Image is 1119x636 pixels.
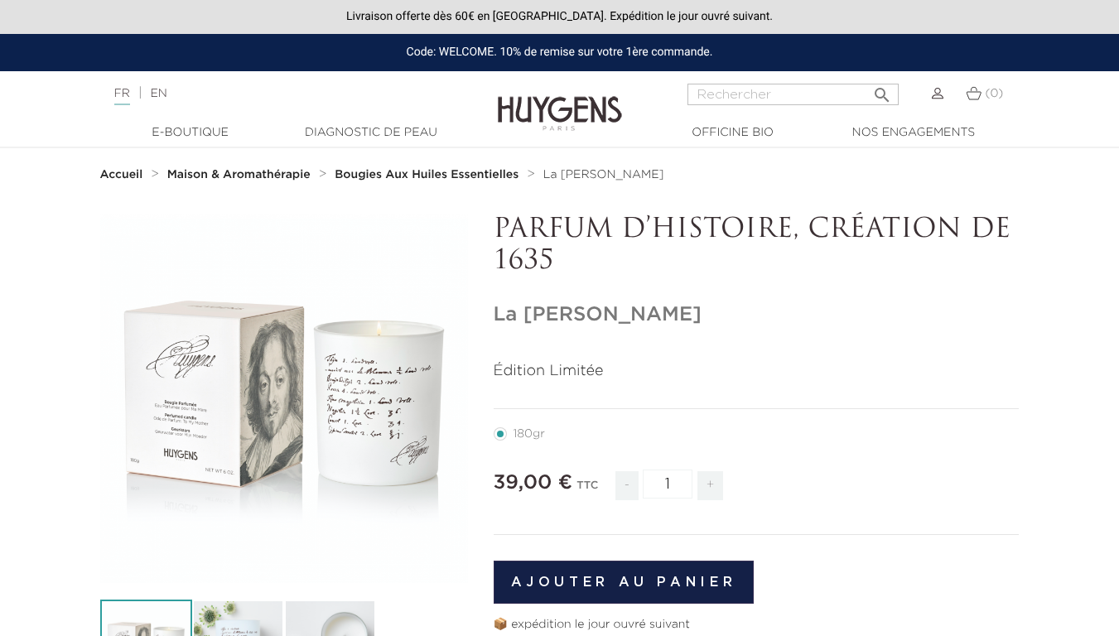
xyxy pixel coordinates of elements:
[543,168,664,181] a: La [PERSON_NAME]
[697,471,724,500] span: +
[576,468,598,513] div: TTC
[494,214,1020,278] p: PARFUM D’HISTOIRE, CRÉATION DE 1635
[150,88,166,99] a: EN
[494,616,1020,634] p: 📦 expédition le jour ouvré suivant
[687,84,899,105] input: Rechercher
[494,427,565,441] label: 180gr
[650,124,816,142] a: Officine Bio
[106,84,454,104] div: |
[831,124,996,142] a: Nos engagements
[494,303,1020,327] h1: La [PERSON_NAME]
[872,80,892,100] i: 
[288,124,454,142] a: Diagnostic de peau
[615,471,639,500] span: -
[114,88,130,105] a: FR
[100,169,143,181] strong: Accueil
[498,70,622,133] img: Huygens
[335,169,519,181] strong: Bougies Aux Huiles Essentielles
[867,79,897,101] button: 
[643,470,692,499] input: Quantité
[167,169,311,181] strong: Maison & Aromathérapie
[494,360,1020,383] p: Édition Limitée
[100,168,147,181] a: Accueil
[167,168,315,181] a: Maison & Aromathérapie
[543,169,664,181] span: La [PERSON_NAME]
[108,124,273,142] a: E-Boutique
[494,473,572,493] span: 39,00 €
[335,168,523,181] a: Bougies Aux Huiles Essentielles
[494,561,755,604] button: Ajouter au panier
[985,88,1003,99] span: (0)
